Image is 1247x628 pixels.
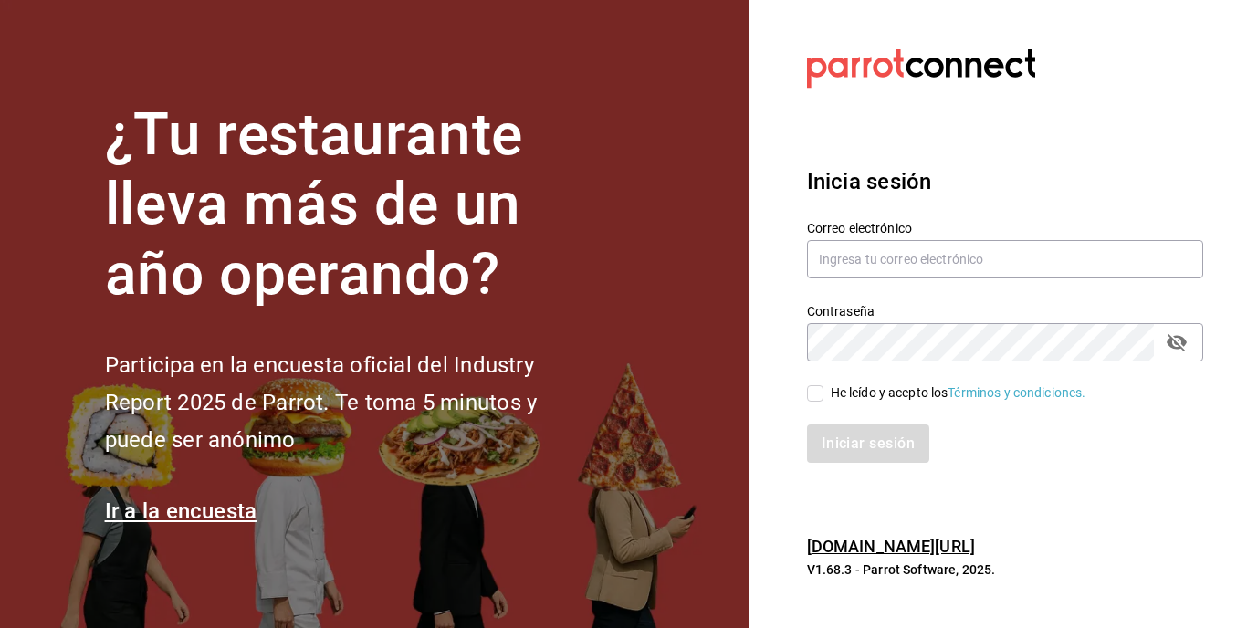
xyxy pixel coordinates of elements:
a: Términos y condiciones. [948,385,1085,400]
div: He leído y acepto los [831,383,1086,403]
a: [DOMAIN_NAME][URL] [807,537,975,556]
input: Ingresa tu correo electrónico [807,240,1203,278]
p: V1.68.3 - Parrot Software, 2025. [807,560,1203,579]
a: Ir a la encuesta [105,498,257,524]
button: passwordField [1161,327,1192,358]
label: Correo electrónico [807,221,1203,234]
h3: Inicia sesión [807,165,1203,198]
h1: ¿Tu restaurante lleva más de un año operando? [105,100,598,310]
label: Contraseña [807,304,1203,317]
h2: Participa en la encuesta oficial del Industry Report 2025 de Parrot. Te toma 5 minutos y puede se... [105,347,598,458]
